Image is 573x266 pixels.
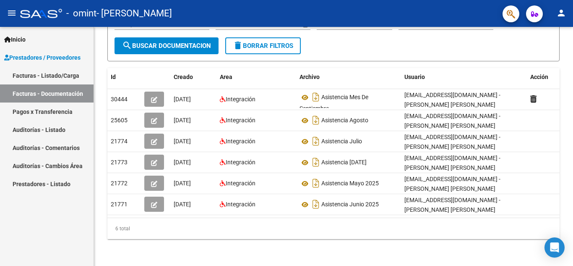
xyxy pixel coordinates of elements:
span: [EMAIL_ADDRESS][DOMAIN_NAME] - [PERSON_NAME] [PERSON_NAME] [404,113,500,129]
span: [DATE] [174,138,191,145]
span: - omint [66,4,96,23]
mat-icon: person [556,8,566,18]
span: Inicio [4,35,26,44]
span: Asistencia Mes De Septiembre [300,94,368,112]
span: 21772 [111,180,128,187]
span: Usuario [404,74,425,80]
span: [EMAIL_ADDRESS][DOMAIN_NAME] - [PERSON_NAME] [PERSON_NAME] [404,197,500,213]
mat-icon: menu [7,8,17,18]
div: 6 total [107,218,560,239]
span: Prestadores / Proveedores [4,53,81,62]
span: Integración [226,117,255,124]
mat-icon: delete [233,40,243,50]
span: 25605 [111,117,128,124]
i: Descargar documento [310,90,321,104]
span: Buscar Documentacion [122,42,211,50]
span: [EMAIL_ADDRESS][DOMAIN_NAME] - [PERSON_NAME] [PERSON_NAME] [404,92,500,108]
span: [EMAIL_ADDRESS][DOMAIN_NAME] - [PERSON_NAME] [PERSON_NAME] [404,134,500,150]
i: Descargar documento [310,113,321,127]
span: Asistencia Mayo 2025 [321,180,379,187]
button: Open calendar [301,20,310,29]
span: Area [220,74,232,80]
mat-icon: search [122,40,132,50]
span: 21774 [111,138,128,145]
datatable-header-cell: Creado [170,68,216,86]
span: [DATE] [174,96,191,103]
span: Id [111,74,116,80]
i: Descargar documento [310,155,321,169]
span: Integración [226,96,255,103]
span: Integración [226,138,255,145]
span: - [PERSON_NAME] [96,4,172,23]
datatable-header-cell: Archivo [296,68,401,86]
span: Asistencia Agosto [321,117,368,124]
i: Descargar documento [310,176,321,190]
span: [EMAIL_ADDRESS][DOMAIN_NAME] - [PERSON_NAME] [PERSON_NAME] [404,176,500,192]
span: 21773 [111,159,128,166]
span: Integración [226,201,255,208]
span: Integración [226,159,255,166]
button: Buscar Documentacion [115,37,219,54]
span: [DATE] [174,201,191,208]
span: Creado [174,74,193,80]
span: 21771 [111,201,128,208]
span: Asistencia [DATE] [321,159,367,166]
span: [DATE] [174,117,191,124]
span: [EMAIL_ADDRESS][DOMAIN_NAME] - [PERSON_NAME] [PERSON_NAME] [404,155,500,171]
i: Descargar documento [310,198,321,211]
span: Archivo [300,74,320,80]
datatable-header-cell: Area [216,68,296,86]
datatable-header-cell: Acción [527,68,569,86]
button: Borrar Filtros [225,37,301,54]
span: Asistencia Julio [321,138,362,145]
i: Descargar documento [310,134,321,148]
datatable-header-cell: Usuario [401,68,527,86]
span: [DATE] [174,159,191,166]
datatable-header-cell: Id [107,68,141,86]
div: Open Intercom Messenger [544,237,565,258]
span: [DATE] [174,180,191,187]
span: Integración [226,180,255,187]
span: Asistencia Junio 2025 [321,201,379,208]
span: Borrar Filtros [233,42,293,50]
span: 30444 [111,96,128,103]
span: Acción [530,74,548,80]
